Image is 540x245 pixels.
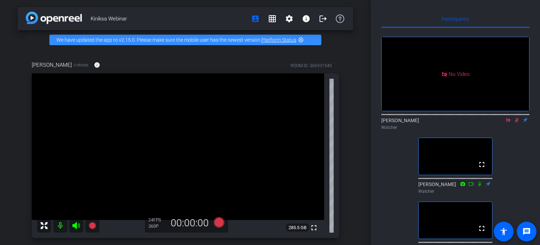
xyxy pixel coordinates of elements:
div: 00:00:00 [166,217,213,229]
mat-icon: fullscreen [310,223,318,232]
mat-icon: fullscreen [478,160,486,169]
mat-icon: info [302,14,310,23]
a: Platform Status [261,37,296,43]
mat-icon: account_box [251,14,260,23]
span: Chrome [74,62,89,68]
mat-icon: fullscreen [478,224,486,233]
span: No Video [449,71,469,77]
span: 285.5 GB [286,223,309,232]
div: Watcher [381,124,529,131]
div: ROOM ID: 366931540 [291,62,332,69]
div: 360P [148,223,166,229]
span: Participants [442,17,469,22]
span: [PERSON_NAME] [32,61,72,69]
img: app-logo [26,12,82,24]
div: We have updated the app to v2.15.0. Please make sure the mobile user has the newest version. [49,35,321,45]
mat-icon: accessibility [499,227,508,236]
div: [PERSON_NAME] [418,181,492,195]
mat-icon: settings [285,14,293,23]
div: 24 [148,217,166,223]
div: [PERSON_NAME] [381,117,529,131]
mat-icon: message [522,227,531,236]
mat-icon: grid_on [268,14,277,23]
mat-icon: logout [319,14,327,23]
mat-icon: info [94,62,100,68]
div: Watcher [418,188,492,195]
mat-icon: highlight_off [298,37,304,43]
span: Kiniksa Webinar [91,12,247,26]
span: FPS [153,217,161,222]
